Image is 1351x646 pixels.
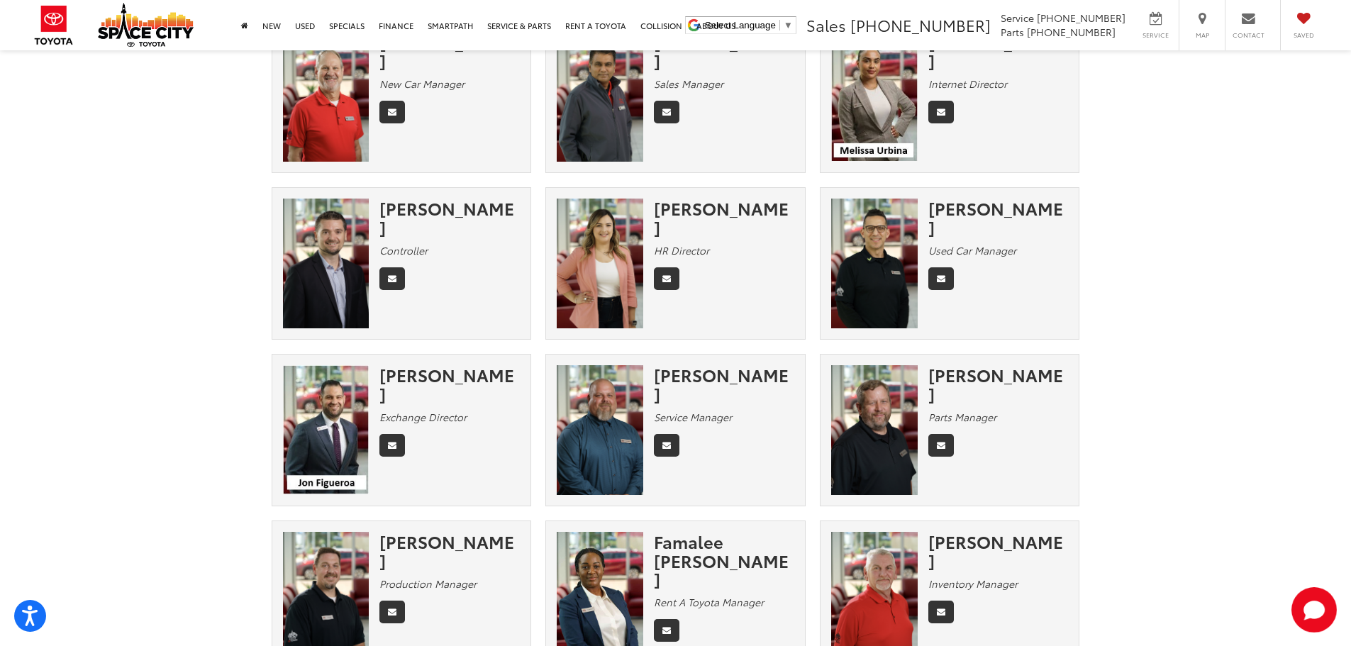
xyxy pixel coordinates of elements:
a: Select Language​ [705,20,793,30]
span: Service [1001,11,1034,25]
em: Service Manager [654,410,732,424]
em: Exchange Director [379,410,467,424]
img: Olivia Ellenberger [557,199,643,328]
a: Email [928,434,954,457]
em: Parts Manager [928,410,996,424]
div: [PERSON_NAME] [928,532,1069,569]
span: Service [1140,30,1172,40]
div: [PERSON_NAME] [654,33,794,70]
a: Email [928,267,954,290]
img: Floyd Greer [557,365,643,495]
img: Candelario Perez [831,199,918,328]
span: [PHONE_NUMBER] [1027,25,1116,39]
div: [PERSON_NAME] [379,199,520,236]
a: Email [379,601,405,623]
span: Saved [1288,30,1319,40]
a: Email [654,434,679,457]
em: Rent A Toyota Manager [654,595,764,609]
div: [PERSON_NAME] [654,199,794,236]
div: [PERSON_NAME] [379,33,520,70]
img: Melissa Urbina [831,33,918,161]
div: [PERSON_NAME] [379,532,520,569]
a: Email [654,101,679,123]
button: Toggle Chat Window [1291,587,1337,633]
a: Email [928,601,954,623]
em: Controller [379,243,428,257]
em: HR Director [654,243,709,257]
div: [PERSON_NAME] [928,365,1069,403]
img: Wade Landry [831,365,918,495]
div: [PERSON_NAME] [928,199,1069,236]
div: [PERSON_NAME] [654,365,794,403]
em: Production Manager [379,577,477,591]
a: Email [379,101,405,123]
span: [PHONE_NUMBER] [850,13,991,36]
span: Parts [1001,25,1024,39]
span: Map [1186,30,1218,40]
em: Used Car Manager [928,243,1016,257]
span: [PHONE_NUMBER] [1037,11,1125,25]
em: Inventory Manager [928,577,1018,591]
a: Email [928,101,954,123]
img: Space City Toyota [98,3,194,47]
img: Jon Figueroa [283,365,369,494]
svg: Start Chat [1291,587,1337,633]
div: Famalee [PERSON_NAME] [654,532,794,588]
em: Internet Director [928,77,1007,91]
em: Sales Manager [654,77,723,91]
span: Sales [806,13,846,36]
em: New Car Manager [379,77,465,91]
a: Email [654,267,679,290]
img: Oz Ali [557,33,643,162]
a: Email [379,434,405,457]
span: ​ [779,20,780,30]
img: Scott Bullis [283,199,369,328]
div: [PERSON_NAME] [379,365,520,403]
span: Contact [1233,30,1264,40]
img: David Hardy [283,33,369,162]
div: [PERSON_NAME] [928,33,1069,70]
a: Email [654,619,679,642]
a: Email [379,267,405,290]
span: Select Language [705,20,776,30]
span: ▼ [784,20,793,30]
